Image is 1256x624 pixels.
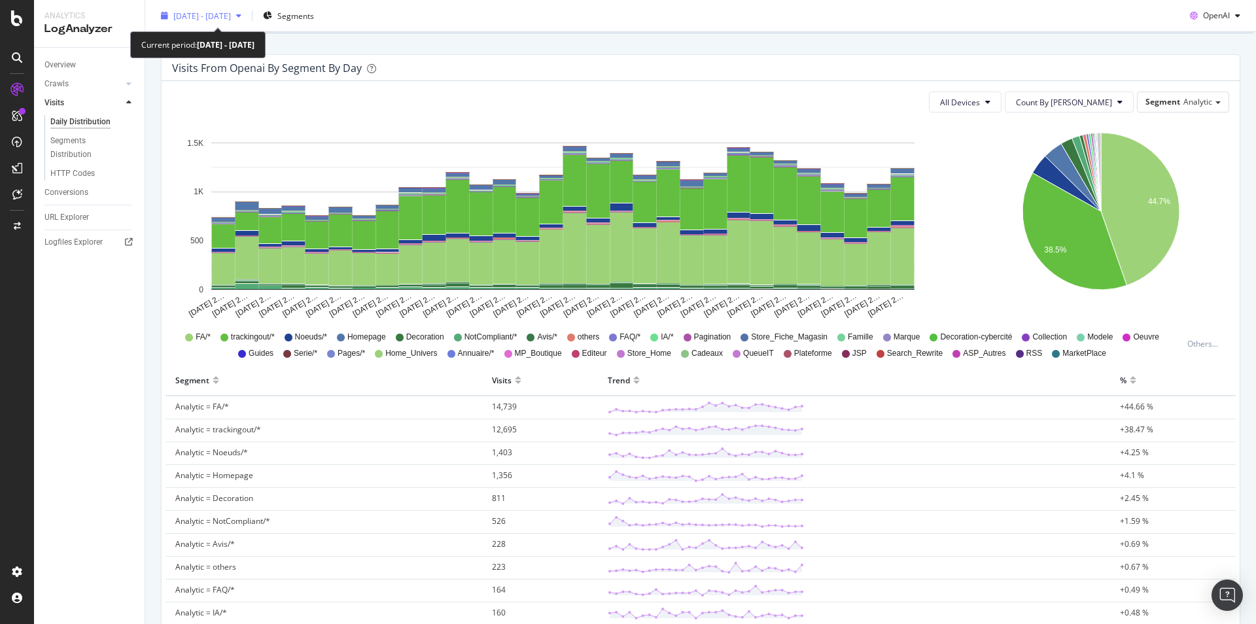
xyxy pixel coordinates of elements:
[1133,332,1159,343] span: Oeuvre
[44,10,134,22] div: Analytics
[492,424,517,435] span: 12,695
[175,370,209,390] div: Segment
[492,447,512,458] span: 1,403
[1120,370,1126,390] div: %
[1062,348,1106,359] span: MarketPlace
[464,332,517,343] span: NotCompliant/*
[1120,470,1144,481] span: +4.1 %
[492,584,506,595] span: 164
[175,538,235,549] span: Analytic = Avis/*
[794,348,832,359] span: Plateforme
[1183,96,1212,107] span: Analytic
[1120,538,1149,549] span: +0.69 %
[582,348,607,359] span: Editeur
[492,561,506,572] span: 223
[1120,424,1153,435] span: +38.47 %
[1145,96,1180,107] span: Segment
[141,37,254,52] div: Current period:
[44,22,134,37] div: LogAnalyzer
[44,186,88,199] div: Conversions
[172,61,362,75] div: Visits from openai by Segment by Day
[492,370,512,390] div: Visits
[50,115,135,129] a: Daily Distribution
[492,607,506,618] span: 160
[175,424,261,435] span: Analytic = trackingout/*
[249,348,273,359] span: Guides
[940,97,980,108] span: All Devices
[1120,447,1149,458] span: +4.25 %
[231,332,275,343] span: trackingout/*
[1120,493,1149,504] span: +2.45 %
[175,493,253,504] span: Analytic = Decoration
[852,348,867,359] span: JSP
[44,77,69,91] div: Crawls
[694,332,731,343] span: Pagination
[258,5,319,26] button: Segments
[1187,338,1224,349] div: Others...
[44,58,76,72] div: Overview
[50,115,111,129] div: Daily Distribution
[175,584,235,595] span: Analytic = FAQ/*
[1026,348,1043,359] span: RSS
[1087,332,1113,343] span: Modele
[187,139,203,148] text: 1.5K
[619,332,640,343] span: FAQ/*
[608,370,630,390] div: Trend
[1212,580,1243,611] div: Open Intercom Messenger
[172,123,953,319] div: A chart.
[1032,332,1067,343] span: Collection
[175,607,227,618] span: Analytic = IA/*
[50,167,135,181] a: HTTP Codes
[197,39,254,50] b: [DATE] - [DATE]
[175,401,229,412] span: Analytic = FA/*
[277,10,314,21] span: Segments
[406,332,444,343] span: Decoration
[751,332,828,343] span: Store_Fiche_Magasin
[44,211,89,224] div: URL Explorer
[175,515,270,527] span: Analytic = NotCompliant/*
[515,348,562,359] span: MP_Boutique
[492,493,506,504] span: 811
[1005,92,1134,113] button: Count By [PERSON_NAME]
[385,348,437,359] span: Home_Univers
[1120,584,1149,595] span: +0.49 %
[44,235,135,249] a: Logfiles Explorer
[1120,607,1149,618] span: +0.48 %
[50,134,135,162] a: Segments Distribution
[44,211,135,224] a: URL Explorer
[175,470,253,481] span: Analytic = Homepage
[1185,5,1246,26] button: OpenAI
[194,188,203,197] text: 1K
[963,348,1005,359] span: ASP_Autres
[347,332,386,343] span: Homepage
[50,134,123,162] div: Segments Distribution
[458,348,495,359] span: Annuaire/*
[44,96,64,110] div: Visits
[929,92,1002,113] button: All Devices
[848,332,873,343] span: Famille
[44,77,122,91] a: Crawls
[894,332,920,343] span: Marque
[627,348,671,359] span: Store_Home
[175,447,248,458] span: Analytic = Noeuds/*
[492,401,517,412] span: 14,739
[44,235,103,249] div: Logfiles Explorer
[44,96,122,110] a: Visits
[44,58,135,72] a: Overview
[743,348,774,359] span: QueueIT
[50,167,95,181] div: HTTP Codes
[156,5,247,26] button: [DATE] - [DATE]
[1148,197,1170,206] text: 44.7%
[940,332,1012,343] span: Decoration-cybercité
[190,236,203,245] text: 500
[338,348,365,359] span: Pages/*
[1016,97,1112,108] span: Count By Day
[294,348,317,359] span: Serie/*
[975,123,1227,319] svg: A chart.
[537,332,557,343] span: Avis/*
[492,515,506,527] span: 526
[199,285,203,294] text: 0
[295,332,327,343] span: Noeuds/*
[578,332,599,343] span: others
